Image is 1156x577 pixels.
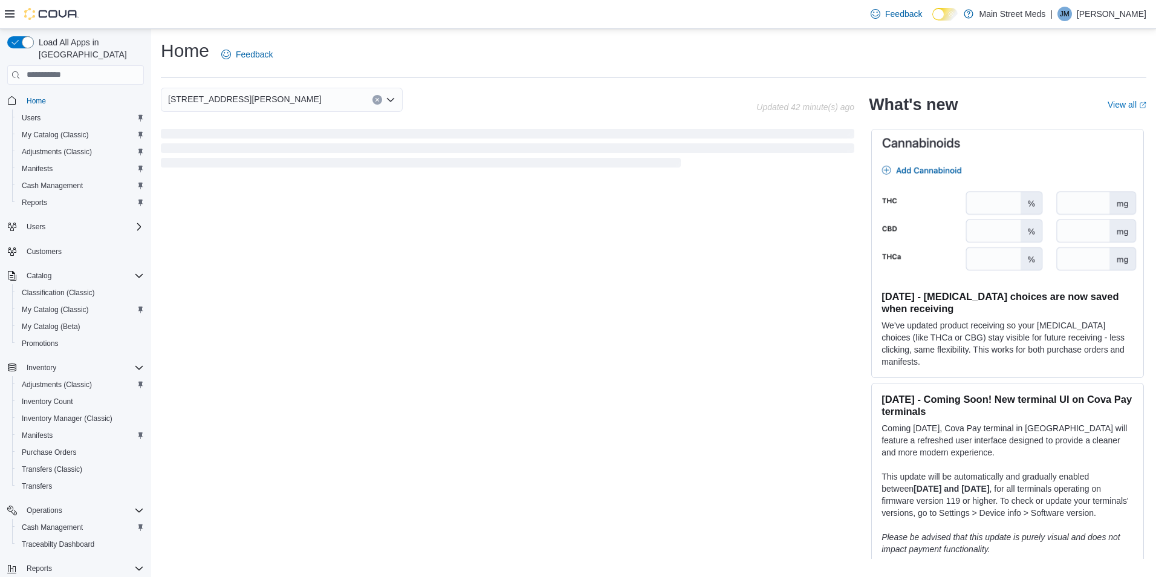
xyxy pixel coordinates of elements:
a: Inventory Count [17,394,78,409]
span: Operations [27,506,62,515]
a: Manifests [17,428,57,443]
button: Promotions [12,335,149,352]
a: Home [22,94,51,108]
a: Reports [17,195,52,210]
span: Cash Management [17,178,144,193]
button: Adjustments (Classic) [12,143,149,160]
span: Reports [22,561,144,576]
p: We've updated product receiving so your [MEDICAL_DATA] choices (like THCa or CBG) stay visible fo... [882,319,1134,368]
span: Users [22,220,144,234]
strong: [DATE] and [DATE] [914,484,989,494]
span: [STREET_ADDRESS][PERSON_NAME] [168,92,322,106]
span: Transfers (Classic) [17,462,144,477]
span: Catalog [27,271,51,281]
span: My Catalog (Classic) [17,128,144,142]
span: Transfers [22,481,52,491]
span: My Catalog (Classic) [17,302,144,317]
span: Load All Apps in [GEOGRAPHIC_DATA] [34,36,144,60]
span: Catalog [22,269,144,283]
span: Cash Management [22,523,83,532]
button: Inventory Manager (Classic) [12,410,149,427]
a: Transfers (Classic) [17,462,87,477]
button: Users [2,218,149,235]
span: Users [22,113,41,123]
span: Reports [27,564,52,573]
p: Updated 42 minute(s) ago [756,102,854,112]
a: Feedback [216,42,278,67]
button: Clear input [372,95,382,105]
button: Catalog [22,269,56,283]
button: Operations [22,503,67,518]
h2: What's new [869,95,958,114]
p: This update will be automatically and gradually enabled between , for all terminals operating on ... [882,471,1134,519]
button: Home [2,92,149,109]
button: My Catalog (Beta) [12,318,149,335]
span: Cash Management [17,520,144,535]
span: Users [27,222,45,232]
button: Transfers (Classic) [12,461,149,478]
button: Purchase Orders [12,444,149,461]
a: Customers [22,244,67,259]
a: My Catalog (Beta) [17,319,85,334]
button: Reports [12,194,149,211]
span: Purchase Orders [17,445,144,460]
p: Coming [DATE], Cova Pay terminal in [GEOGRAPHIC_DATA] will feature a refreshed user interface des... [882,422,1134,458]
span: Manifests [17,428,144,443]
span: My Catalog (Beta) [22,322,80,331]
span: Manifests [17,161,144,176]
a: View allExternal link [1108,100,1146,109]
span: Adjustments (Classic) [22,147,92,157]
span: Customers [27,247,62,256]
a: Transfers [17,479,57,494]
span: Traceabilty Dashboard [17,537,144,552]
span: Classification (Classic) [22,288,95,298]
a: Cash Management [17,178,88,193]
h1: Home [161,39,209,63]
a: Adjustments (Classic) [17,145,97,159]
button: Inventory [2,359,149,376]
p: | [1050,7,1053,21]
button: Manifests [12,427,149,444]
span: Inventory [22,360,144,375]
span: Inventory Count [17,394,144,409]
span: Users [17,111,144,125]
span: Home [27,96,46,106]
span: Inventory [27,363,56,373]
span: Operations [22,503,144,518]
h3: [DATE] - [MEDICAL_DATA] choices are now saved when receiving [882,290,1134,315]
span: Home [22,93,144,108]
em: Please be advised that this update is purely visual and does not impact payment functionality. [882,532,1120,554]
h3: [DATE] - Coming Soon! New terminal UI on Cova Pay terminals [882,393,1134,417]
span: Feedback [236,48,273,60]
span: Reports [22,198,47,207]
span: Adjustments (Classic) [17,377,144,392]
button: Inventory Count [12,393,149,410]
span: Promotions [22,339,59,348]
button: Manifests [12,160,149,177]
span: Transfers (Classic) [22,465,82,474]
button: Transfers [12,478,149,495]
a: Cash Management [17,520,88,535]
a: Classification (Classic) [17,285,100,300]
button: Reports [22,561,57,576]
span: Inventory Count [22,397,73,406]
span: Cash Management [22,181,83,191]
span: Inventory Manager (Classic) [17,411,144,426]
img: Cova [24,8,79,20]
button: Inventory [22,360,61,375]
a: My Catalog (Classic) [17,302,94,317]
p: [PERSON_NAME] [1077,7,1146,21]
span: Manifests [22,164,53,174]
button: My Catalog (Classic) [12,301,149,318]
button: Reports [2,560,149,577]
a: Feedback [866,2,927,26]
button: Users [12,109,149,126]
button: Operations [2,502,149,519]
span: Traceabilty Dashboard [22,540,94,549]
span: JM [1060,7,1070,21]
span: My Catalog (Classic) [22,130,89,140]
button: Open list of options [386,95,395,105]
div: Josh Mowery [1057,7,1072,21]
span: Reports [17,195,144,210]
